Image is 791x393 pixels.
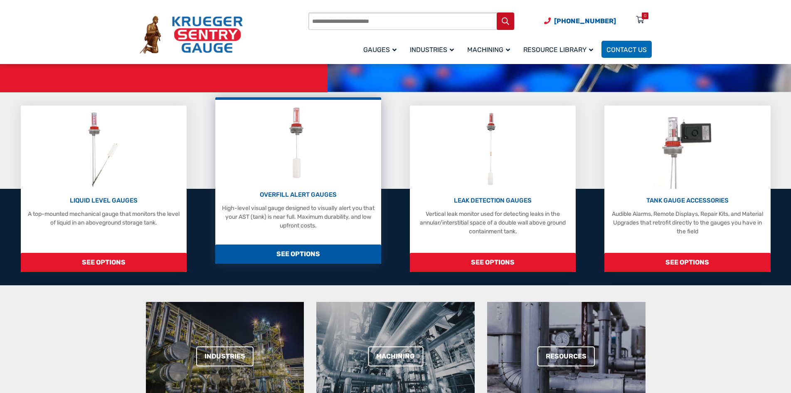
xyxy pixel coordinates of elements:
img: Overfill Alert Gauges [280,104,317,183]
p: LEAK DETECTION GAUGES [414,196,572,205]
a: Overfill Alert Gauges OVERFILL ALERT GAUGES High-level visual gauge designed to visually alert yo... [215,97,382,264]
p: High-level visual gauge designed to visually alert you that your AST (tank) is near full. Maximum... [219,204,377,230]
a: Liquid Level Gauges LIQUID LEVEL GAUGES A top-mounted mechanical gauge that monitors the level of... [21,106,187,272]
a: Machining [462,40,518,59]
a: Contact Us [601,41,652,58]
a: Gauges [358,40,405,59]
span: SEE OPTIONS [410,253,576,272]
span: Contact Us [606,46,647,54]
p: OVERFILL ALERT GAUGES [219,190,377,200]
a: Tank Gauge Accessories TANK GAUGE ACCESSORIES Audible Alarms, Remote Displays, Repair Kits, and M... [604,106,771,272]
a: Leak Detection Gauges LEAK DETECTION GAUGES Vertical leak monitor used for detecting leaks in the... [410,106,576,272]
a: Industries [405,40,462,59]
a: Resource Library [518,40,601,59]
a: Phone Number (920) 434-8860 [544,16,616,26]
p: Audible Alarms, Remote Displays, Repair Kits, and Material Upgrades that retrofit directly to the... [609,210,766,236]
span: Machining [467,46,510,54]
a: Industries [196,346,254,366]
span: [PHONE_NUMBER] [554,17,616,25]
img: Liquid Level Gauges [81,110,126,189]
span: Resource Library [523,46,593,54]
span: SEE OPTIONS [21,253,187,272]
img: Krueger Sentry Gauge [140,16,243,54]
span: Gauges [363,46,397,54]
a: Resources [537,346,595,366]
p: A top-mounted mechanical gauge that monitors the level of liquid in an aboveground storage tank. [25,210,183,227]
p: TANK GAUGE ACCESSORIES [609,196,766,205]
div: 0 [644,12,646,19]
span: SEE OPTIONS [604,253,771,272]
span: SEE OPTIONS [215,245,382,264]
img: Leak Detection Gauges [476,110,509,189]
img: Tank Gauge Accessories [654,110,721,189]
p: Vertical leak monitor used for detecting leaks in the annular/interstitial space of a double wall... [414,210,572,236]
span: Industries [410,46,454,54]
a: Machining [368,346,423,366]
p: LIQUID LEVEL GAUGES [25,196,183,205]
